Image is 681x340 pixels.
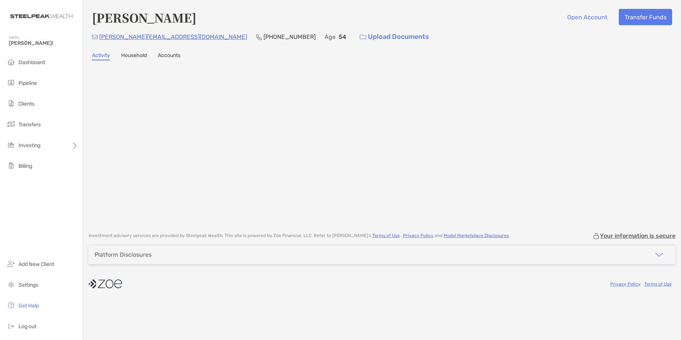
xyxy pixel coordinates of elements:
p: 54 [339,32,346,41]
span: Billing [19,163,32,169]
img: Zoe Logo [9,3,74,30]
img: clients icon [7,99,16,108]
span: Pipeline [19,80,37,86]
img: pipeline icon [7,78,16,87]
button: Transfer Funds [619,9,672,25]
img: Phone Icon [256,34,262,40]
a: Accounts [158,52,180,60]
img: company logo [89,276,122,292]
img: add_new_client icon [7,259,16,268]
a: Activity [92,52,110,60]
img: icon arrow [655,250,664,259]
a: Privacy Policy [403,233,433,238]
span: Clients [19,101,34,107]
p: [PERSON_NAME][EMAIL_ADDRESS][DOMAIN_NAME] [99,32,247,41]
img: transfers icon [7,120,16,129]
span: Add New Client [19,261,54,267]
a: Terms of Use [372,233,400,238]
img: investing icon [7,140,16,149]
p: [PHONE_NUMBER] [263,32,316,41]
img: dashboard icon [7,57,16,66]
span: Investing [19,142,40,149]
a: Upload Documents [355,29,434,45]
a: Terms of Use [644,281,672,287]
div: Platform Disclosures [94,251,152,258]
button: Open Account [561,9,613,25]
span: Get Help [19,303,39,309]
a: Privacy Policy [610,281,641,287]
img: billing icon [7,161,16,170]
img: get-help icon [7,301,16,310]
p: Investment advisory services are provided by Steelpeak Wealth . This site is powered by Zoe Finan... [89,233,510,239]
span: [PERSON_NAME]! [9,40,78,46]
p: Your information is secure [600,232,675,239]
span: Transfers [19,121,41,128]
h4: [PERSON_NAME] [92,9,196,26]
img: logout icon [7,321,16,330]
a: Model Marketplace Disclosures [444,233,509,238]
img: button icon [360,34,366,40]
span: Log out [19,323,36,330]
p: Age [325,32,336,41]
a: Household [121,52,147,60]
img: settings icon [7,280,16,289]
img: Email Icon [92,35,98,39]
span: Dashboard [19,59,45,66]
span: Settings [19,282,38,288]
